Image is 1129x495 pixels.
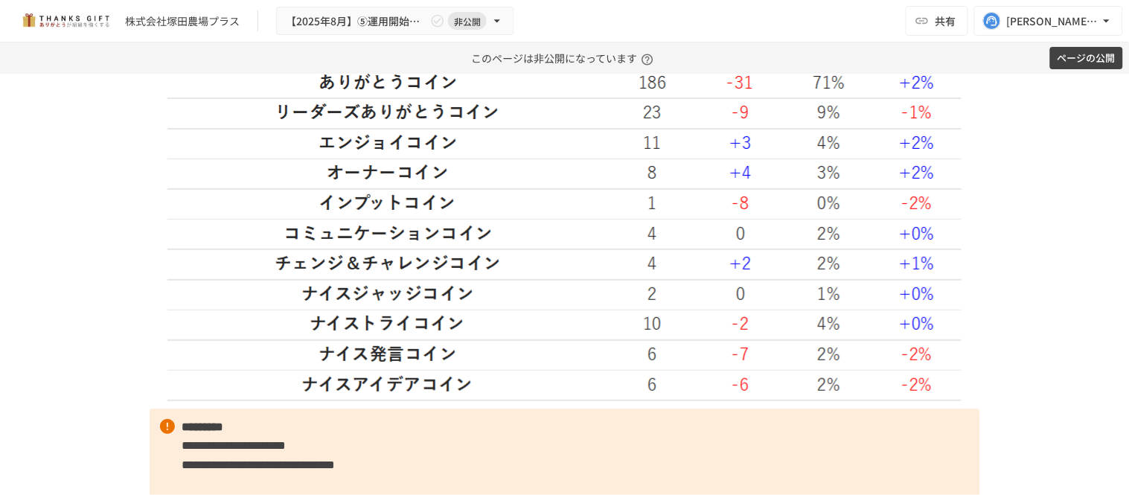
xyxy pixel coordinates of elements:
span: 共有 [935,13,956,29]
p: このページは非公開になっています [471,42,658,74]
div: 株式会社塚田農場プラス [125,13,240,29]
span: 非公開 [448,13,487,29]
div: [PERSON_NAME][EMAIL_ADDRESS][DOMAIN_NAME] [1007,12,1099,31]
button: 共有 [906,6,968,36]
button: [PERSON_NAME][EMAIL_ADDRESS][DOMAIN_NAME] [974,6,1123,36]
img: mMP1OxWUAhQbsRWCurg7vIHe5HqDpP7qZo7fRoNLXQh [18,9,113,33]
button: ページの公開 [1050,47,1123,70]
span: 【2025年8月】⑤運用開始後2回目振り返りMTG [286,12,427,31]
button: 【2025年8月】⑤運用開始後2回目振り返りMTG非公開 [276,7,514,36]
